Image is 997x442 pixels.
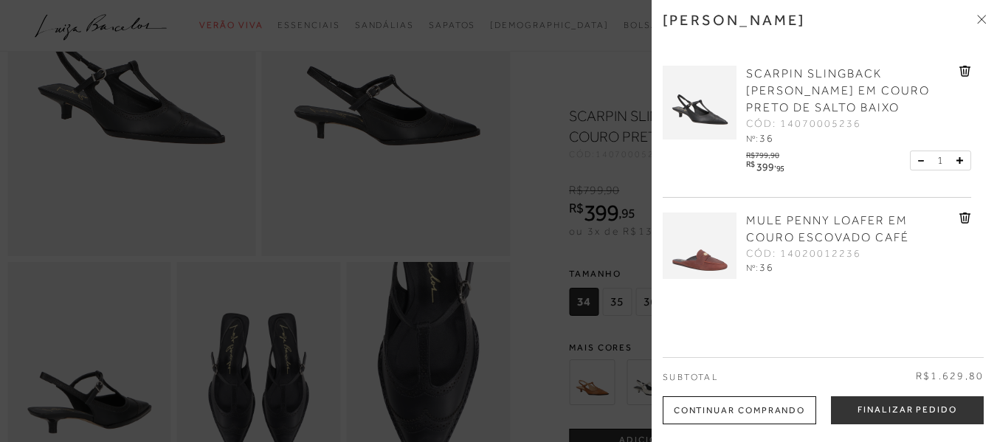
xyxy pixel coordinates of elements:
button: Finalizar Pedido [831,396,984,424]
span: Subtotal [663,372,718,382]
span: R$1.629,80 [916,369,984,384]
span: MULE PENNY LOAFER EM COURO ESCOVADO CAFÉ [746,214,909,244]
a: MULE PENNY LOAFER EM COURO ESCOVADO CAFÉ [746,213,956,246]
span: 399 [756,161,774,173]
span: CÓD: 14070005236 [746,117,861,131]
div: R$559,90 [746,276,787,289]
span: Nº: [746,134,758,144]
i: R$ [746,160,754,168]
span: SCARPIN SLINGBACK [PERSON_NAME] EM COURO PRETO DE SALTO BAIXO [746,67,930,114]
span: 95 [776,164,784,173]
a: SCARPIN SLINGBACK [PERSON_NAME] EM COURO PRETO DE SALTO BAIXO [746,66,956,117]
span: CÓD: 14020012236 [746,246,861,261]
div: R$799,90 [746,147,787,159]
img: SCARPIN SLINGBACK SALOMÉ EM COURO PRETO DE SALTO BAIXO [663,66,736,139]
h3: [PERSON_NAME] [663,11,806,29]
div: Continuar Comprando [663,396,816,424]
span: Nº: [746,263,758,273]
span: 36 [759,132,774,144]
i: , [774,160,784,168]
span: 1 [937,153,943,168]
img: MULE PENNY LOAFER EM COURO ESCOVADO CAFÉ [663,213,736,286]
span: 36 [759,261,774,273]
